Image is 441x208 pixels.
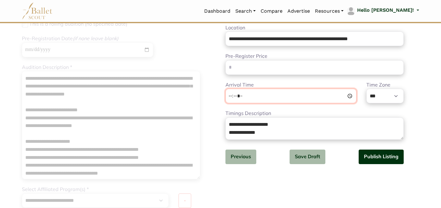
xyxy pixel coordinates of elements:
[357,6,414,14] p: Hello [PERSON_NAME]!
[347,7,355,15] img: profile picture
[225,150,256,164] button: Previous
[225,24,245,32] label: Location
[202,5,233,18] a: Dashboard
[233,5,258,18] a: Search
[225,81,254,89] label: Arrival Time
[359,150,404,164] button: Publish Listing
[285,5,312,18] a: Advertise
[225,52,267,60] label: Pre-Register Price
[366,81,390,89] label: Time Zone
[225,109,271,117] label: Timings Description
[312,5,346,18] a: Resources
[258,5,285,18] a: Compare
[290,150,325,164] button: Save Draft
[346,6,419,16] a: profile picture Hello [PERSON_NAME]!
